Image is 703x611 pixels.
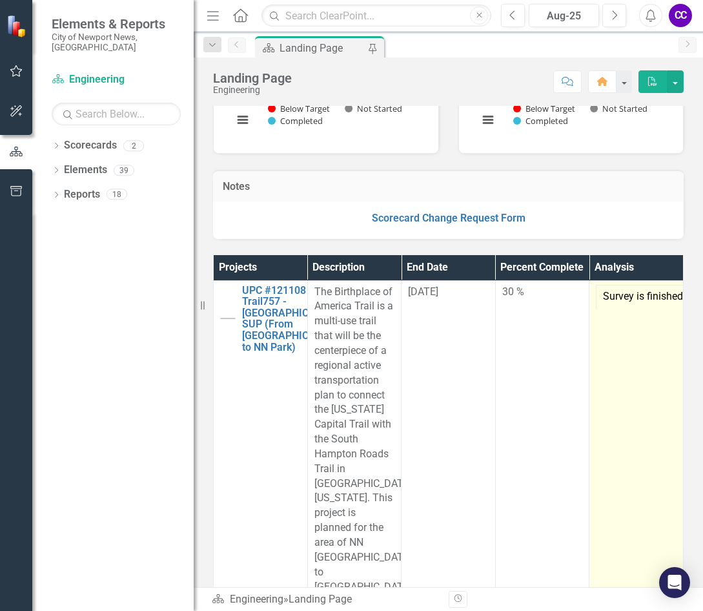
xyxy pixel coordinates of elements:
div: Engineering [213,85,292,95]
button: Show Not Started [345,103,402,114]
a: Engineering [52,72,181,87]
button: Show Completed [513,115,568,127]
td: Double-Click to Edit Right Click for Context Menu [214,280,308,599]
a: Reports [64,187,100,202]
div: 30 % [502,285,583,300]
div: Landing Page [280,40,365,56]
div: Open Intercom Messenger [659,567,690,598]
button: Show Below Target [268,103,331,114]
button: View chart menu, Chart [479,111,497,129]
div: » [212,592,439,607]
a: UPC #121108 Trail757 - [GEOGRAPHIC_DATA] SUP (From [GEOGRAPHIC_DATA] to NN Park) [242,285,341,353]
h3: Notes [223,181,674,192]
td: Double-Click to Edit [495,280,589,599]
button: View chart menu, Chart [234,111,252,129]
td: Double-Click to Edit [589,280,684,599]
span: [DATE] [408,285,438,298]
button: Show Below Target [513,103,576,114]
div: 39 [114,165,134,176]
div: Aug-25 [533,8,595,24]
button: CC [669,4,692,27]
a: Scorecard Change Request Form [372,212,525,224]
span: Elements & Reports [52,16,181,32]
img: Not Started [220,311,236,326]
input: Search Below... [52,103,181,125]
div: Landing Page [289,593,352,605]
a: Elements [64,163,107,178]
a: Engineering [230,593,283,605]
button: Aug-25 [529,4,599,27]
img: ClearPoint Strategy [6,14,29,37]
div: 18 [107,189,127,200]
div: 2 [123,140,144,151]
div: Landing Page [213,71,292,85]
p: The Birthplace of America Trail is a multi-use trail that will be the centerpiece of a regional a... [314,285,395,595]
small: City of Newport News, [GEOGRAPHIC_DATA] [52,32,181,53]
a: Scorecards [64,138,117,153]
input: Search ClearPoint... [261,5,491,27]
button: Show Not Started [590,103,647,114]
button: Show Completed [268,115,323,127]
